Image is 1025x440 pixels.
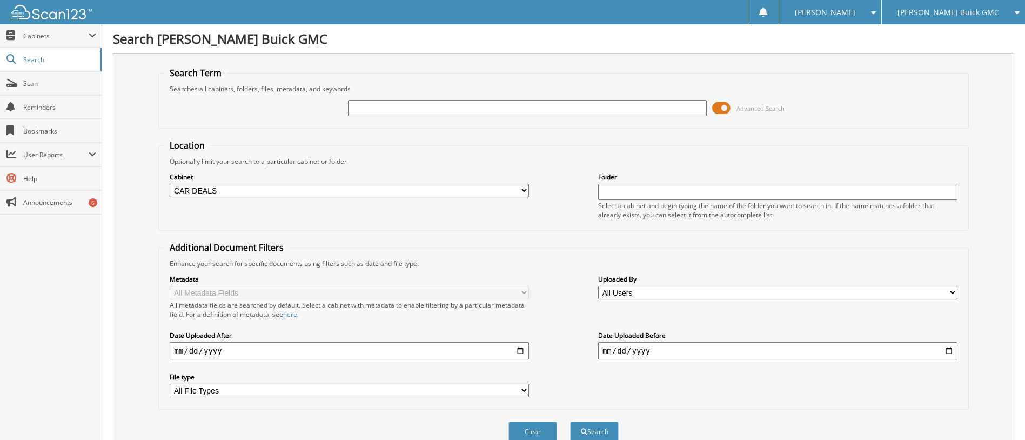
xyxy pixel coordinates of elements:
[598,201,957,219] div: Select a cabinet and begin typing the name of the folder you want to search in. If the name match...
[170,172,529,182] label: Cabinet
[170,331,529,340] label: Date Uploaded After
[11,5,92,19] img: scan123-logo-white.svg
[598,172,957,182] label: Folder
[598,331,957,340] label: Date Uploaded Before
[23,31,89,41] span: Cabinets
[23,174,96,183] span: Help
[164,242,289,254] legend: Additional Document Filters
[795,9,855,16] span: [PERSON_NAME]
[736,104,785,112] span: Advanced Search
[164,84,962,94] div: Searches all cabinets, folders, files, metadata, and keywords
[23,150,89,159] span: User Reports
[170,342,529,359] input: start
[23,79,96,88] span: Scan
[170,301,529,319] div: All metadata fields are searched by default. Select a cabinet with metadata to enable filtering b...
[164,67,227,79] legend: Search Term
[971,388,1025,440] iframe: Chat Widget
[23,55,95,64] span: Search
[23,198,96,207] span: Announcements
[113,30,1014,48] h1: Search [PERSON_NAME] Buick GMC
[164,157,962,166] div: Optionally limit your search to a particular cabinet or folder
[170,275,529,284] label: Metadata
[164,139,210,151] legend: Location
[170,372,529,382] label: File type
[598,275,957,284] label: Uploaded By
[283,310,297,319] a: here
[164,259,962,268] div: Enhance your search for specific documents using filters such as date and file type.
[23,103,96,112] span: Reminders
[23,126,96,136] span: Bookmarks
[897,9,999,16] span: [PERSON_NAME] Buick GMC
[598,342,957,359] input: end
[89,198,97,207] div: 6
